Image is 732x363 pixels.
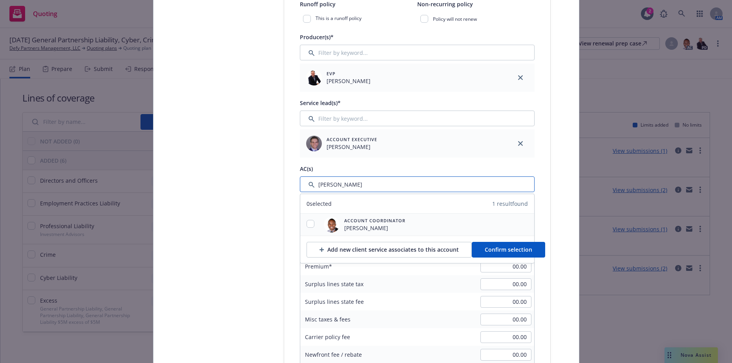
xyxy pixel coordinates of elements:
[305,263,332,270] span: Premium
[305,333,350,341] span: Carrier policy fee
[485,246,532,253] span: Confirm selection
[516,73,525,82] a: close
[480,349,531,361] input: 0.00
[300,165,313,172] span: AC(s)
[480,278,531,290] input: 0.00
[344,224,405,232] span: [PERSON_NAME]
[306,136,322,151] img: employee photo
[327,136,377,143] span: Account Executive
[305,298,364,305] span: Surplus lines state fee
[300,0,336,8] span: Runoff policy
[319,242,459,257] div: Add new client service associates to this account
[417,0,473,8] span: Non-recurring policy
[472,242,545,258] button: Confirm selection
[300,176,535,192] input: Filter by keyword...
[417,12,535,26] div: Policy will not renew
[516,139,525,148] a: close
[344,217,405,224] span: Account Coordinator
[324,217,340,232] img: employee photo
[480,296,531,308] input: 0.00
[305,316,350,323] span: Misc taxes & fees
[480,314,531,325] input: 0.00
[305,351,362,358] span: Newfront fee / rebate
[327,143,377,151] span: [PERSON_NAME]
[480,261,531,272] input: 0.00
[300,111,535,126] input: Filter by keyword...
[480,331,531,343] input: 0.00
[307,200,332,208] span: 0 selected
[327,77,371,85] span: [PERSON_NAME]
[300,99,341,107] span: Service lead(s)*
[327,70,371,77] span: EVP
[492,200,528,208] span: 1 result found
[307,242,472,258] button: Add new client service associates to this account
[300,45,535,60] input: Filter by keyword...
[305,280,363,288] span: Surplus lines state tax
[306,70,322,85] img: employee photo
[300,33,334,41] span: Producer(s)*
[300,12,417,26] div: This is a runoff policy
